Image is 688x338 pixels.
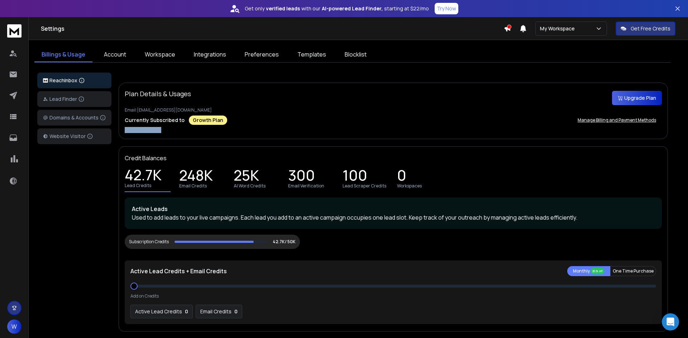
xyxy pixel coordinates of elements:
p: Manage Billing and Payment Methods [578,117,656,123]
p: AI Word Credits [234,183,266,189]
p: Currently Subscribed to [125,117,185,124]
button: Get Free Credits [616,21,675,36]
p: Active Lead Credits + Email Credits [130,267,227,275]
p: 0 [185,308,188,315]
p: Active Leads [132,205,655,213]
p: 42.7K [125,171,162,181]
button: Lead Finder [37,91,111,107]
p: Try Now [437,5,456,12]
p: 248K [179,172,213,182]
p: 300 [288,172,315,182]
p: Credit Balances [125,154,167,162]
button: One Time Purchase [610,266,656,276]
img: logo [7,24,21,38]
a: Preferences [238,47,286,62]
button: Upgrade Plan [612,91,662,105]
p: Renews on: [125,127,662,133]
strong: verified leads [266,5,300,12]
a: Account [97,47,133,62]
p: 25K [234,172,259,182]
div: Subscription Credits [129,239,169,245]
p: Get only with our starting at $22/mo [245,5,429,12]
p: Email Verification [288,183,324,189]
p: 42.7K/ 50K [273,239,296,245]
button: Domains & Accounts [37,110,111,126]
span: [DATE] [146,127,161,133]
button: Website Visitor [37,128,111,144]
a: Blocklist [338,47,374,62]
div: 20% off [591,268,605,274]
h1: Settings [41,24,504,33]
p: Workspaces [397,183,422,189]
p: Lead Credits [125,183,151,188]
button: Manage Billing and Payment Methods [572,113,662,127]
p: 100 [343,172,367,182]
button: Try Now [435,3,458,14]
p: Lead Scraper Credits [343,183,386,189]
img: logo [43,78,48,83]
p: My Workspace [540,25,578,32]
a: Billings & Usage [34,47,92,62]
div: Open Intercom Messenger [662,313,679,330]
button: Monthly 20% off [567,266,610,276]
p: Plan Details & Usages [125,89,191,99]
p: 0 [397,172,406,182]
button: W [7,319,21,334]
strong: AI-powered Lead Finder, [322,5,383,12]
p: Get Free Credits [631,25,670,32]
a: Integrations [187,47,233,62]
p: 0 [234,308,238,315]
p: Email Credits [200,308,231,315]
p: Email Credits [179,183,207,189]
a: Templates [290,47,333,62]
div: Growth Plan [189,116,227,125]
p: Active Lead Credits [135,308,182,315]
p: Used to add leads to your live campaigns. Each lead you add to an active campaign occupies one le... [132,213,655,222]
a: Workspace [138,47,182,62]
p: Email: [EMAIL_ADDRESS][DOMAIN_NAME] [125,107,662,113]
p: Add on Credits [130,293,159,299]
button: ReachInbox [37,73,111,88]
